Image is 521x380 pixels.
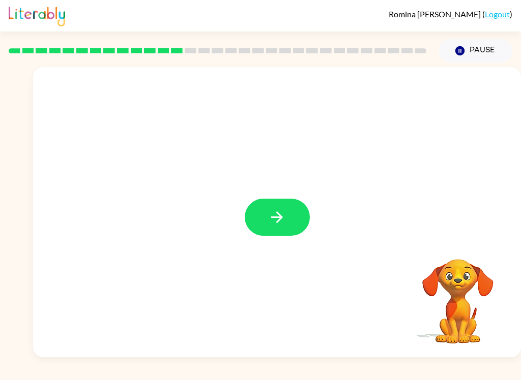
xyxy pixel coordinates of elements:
span: Romina [PERSON_NAME] [389,9,482,19]
a: Logout [485,9,510,19]
div: ( ) [389,9,512,19]
button: Pause [439,39,512,62]
img: Literably [9,4,65,26]
video: Your browser must support playing .mp4 files to use Literably. Please try using another browser. [407,243,509,345]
